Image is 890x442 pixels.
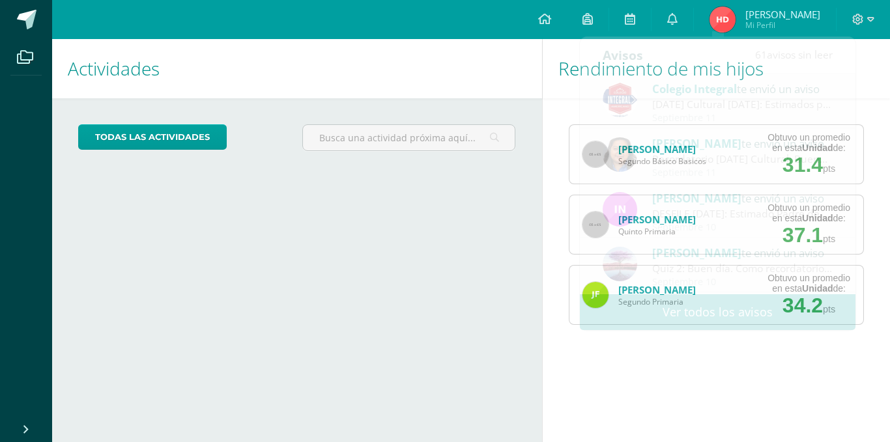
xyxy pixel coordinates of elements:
div: te envió un aviso [652,80,833,97]
div: te envió un aviso [652,189,833,206]
div: Quiz 2: Buen día. Como recordatorio el quiz 2 se paso para el día martes 16 de septiembre. Repasa... [652,261,833,276]
img: 3d8ecf278a7f74c562a74fe44b321cd5.png [603,83,637,117]
h1: Rendimiento de mis hijos [558,39,875,98]
span: [PERSON_NAME] [652,191,741,206]
span: [PERSON_NAME] [652,136,741,151]
div: Septiembre 11 [652,113,833,124]
span: [PERSON_NAME] [652,245,741,260]
div: te envió un aviso [652,244,833,261]
div: Septiembre 10 [652,277,833,288]
div: te envió un aviso [652,135,833,152]
img: e35d2b72f9a6fe13e36c461ca2ba1d9c.png [710,7,736,33]
div: DESFILE 14 SEPTIEMBRE: Estimado Padre de Familia, Adjuntamos información importante del domingo 1... [652,206,833,221]
span: 61 [755,48,767,62]
img: 49dcc5f07bc63dd4e845f3f2a9293567.png [603,192,637,227]
span: [PERSON_NAME] [745,8,820,21]
div: Septiembre 11 [652,167,833,178]
span: Colegio Integral [652,81,737,96]
img: 819dedfd066c28cbca04477d4ebe005d.png [603,247,637,281]
h1: Actividades [68,39,526,98]
input: Busca una actividad próxima aquí... [303,125,515,150]
img: 69811a18efaaf8681e80bc1d2c1e08b6.png [603,137,637,172]
span: avisos sin leer [755,48,833,62]
span: Mi Perfil [745,20,820,31]
div: Septiembre 10 [652,222,833,233]
div: Avisos [603,37,643,73]
a: Ver todos los avisos [580,294,855,330]
a: todas las Actividades [78,124,227,150]
div: Recordatorio Mañana Cultural: Buenas tardes, queridos padres de familia, el día de mañana viernes... [652,152,833,167]
div: Mañana Cultural 12 de septiembre: Estimados padres de familia tomar en cuenta el horario de salid... [652,97,833,112]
